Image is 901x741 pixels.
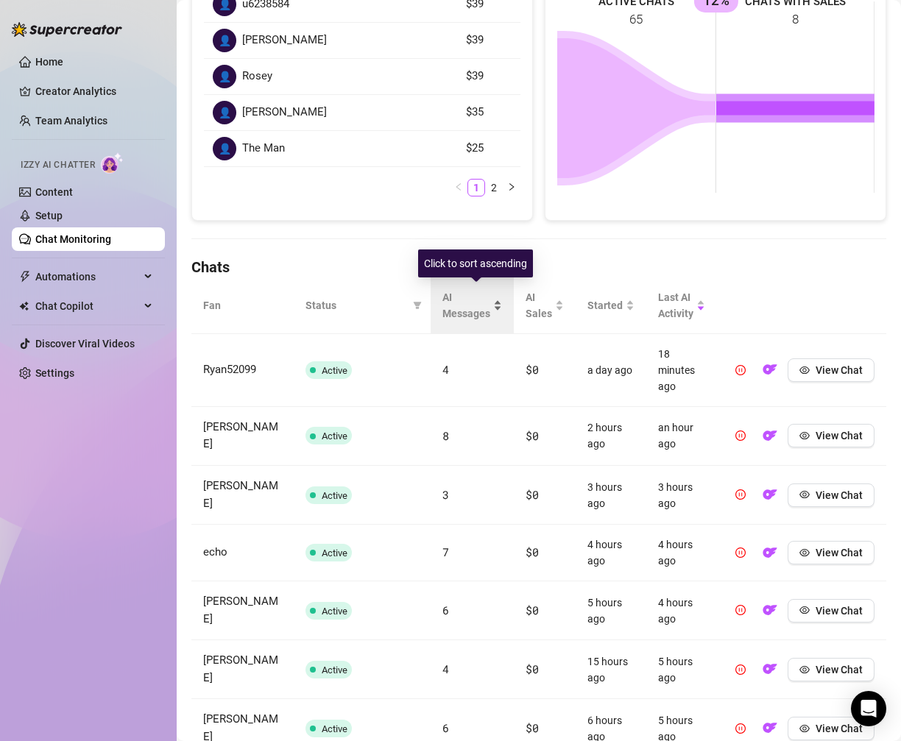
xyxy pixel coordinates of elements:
span: 4 [442,662,449,676]
span: [PERSON_NAME] [203,420,278,451]
img: OF [763,662,777,676]
button: OF [758,658,782,681]
span: eye [799,723,810,734]
span: pause-circle [735,605,746,615]
span: [PERSON_NAME] [203,653,278,684]
span: 6 [442,720,449,735]
span: eye [799,489,810,500]
span: $0 [526,487,538,502]
button: View Chat [788,599,875,623]
a: Chat Monitoring [35,233,111,245]
span: eye [799,664,810,675]
article: $25 [466,140,512,157]
a: Setup [35,210,63,221]
th: AI Messages [431,277,514,334]
a: OF [758,433,782,445]
span: AI Messages [442,289,490,322]
span: Started [587,297,623,313]
span: Automations [35,265,140,288]
span: View Chat [816,547,863,559]
img: AI Chatter [101,152,124,174]
td: 5 hours ago [646,640,717,699]
img: OF [763,603,777,617]
button: OF [758,717,782,740]
span: 4 [442,362,449,377]
button: OF [758,599,782,623]
a: OF [758,367,782,379]
span: Chat Copilot [35,294,140,318]
a: OF [758,726,782,737]
td: a day ago [576,334,646,407]
button: View Chat [788,424,875,447]
div: 👤 [213,101,236,124]
a: OF [758,608,782,620]
img: OF [763,487,777,502]
td: 15 hours ago [576,640,646,699]
span: right [507,182,516,191]
span: Last AI Activity [658,289,693,322]
span: 6 [442,603,449,617]
span: eye [799,605,810,615]
a: OF [758,492,782,504]
h4: Chats [191,257,886,277]
span: echo [203,545,227,559]
span: View Chat [816,664,863,676]
span: eye [799,547,810,558]
span: View Chat [816,489,863,501]
img: OF [763,720,777,735]
span: Active [322,365,347,376]
th: AI Sales [514,277,576,334]
span: Ryan52099 [203,363,256,376]
span: Izzy AI Chatter [21,158,95,172]
span: left [454,182,463,191]
span: View Chat [816,723,863,734]
td: 2 hours ago [576,407,646,466]
span: $0 [526,603,538,617]
a: Team Analytics [35,115,107,127]
span: $0 [526,545,538,559]
a: Creator Analytics [35,79,153,103]
th: Last AI Activity [646,277,717,334]
span: [PERSON_NAME] [242,104,327,121]
a: Home [35,56,63,68]
span: View Chat [816,430,863,442]
span: Active [322,547,347,559]
button: View Chat [788,717,875,740]
span: 8 [442,428,449,443]
span: eye [799,430,810,441]
span: 7 [442,545,449,559]
li: Previous Page [450,179,467,196]
li: Next Page [503,179,520,196]
a: OF [758,550,782,562]
span: Status [305,297,407,313]
img: logo-BBDzfeDw.svg [12,22,122,37]
article: $35 [466,104,512,121]
span: View Chat [816,605,863,617]
button: View Chat [788,483,875,507]
button: OF [758,424,782,447]
td: 4 hours ago [646,581,717,640]
span: thunderbolt [19,271,31,283]
span: Rosey [242,68,272,85]
a: OF [758,667,782,678]
span: eye [799,365,810,375]
article: $39 [466,32,512,49]
th: Fan [191,277,294,334]
td: 3 hours ago [646,466,717,525]
div: 👤 [213,29,236,52]
td: 5 hours ago [576,581,646,640]
button: View Chat [788,658,875,681]
span: Active [322,606,347,617]
span: $0 [526,662,538,676]
button: right [503,179,520,196]
span: Active [322,664,347,676]
button: View Chat [788,541,875,564]
li: 1 [467,179,485,196]
img: Chat Copilot [19,301,29,311]
a: 2 [486,180,502,196]
div: Open Intercom Messenger [851,691,886,726]
td: 18 minutes ago [646,334,717,407]
span: pause-circle [735,430,746,441]
article: $39 [466,68,512,85]
span: pause-circle [735,723,746,734]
